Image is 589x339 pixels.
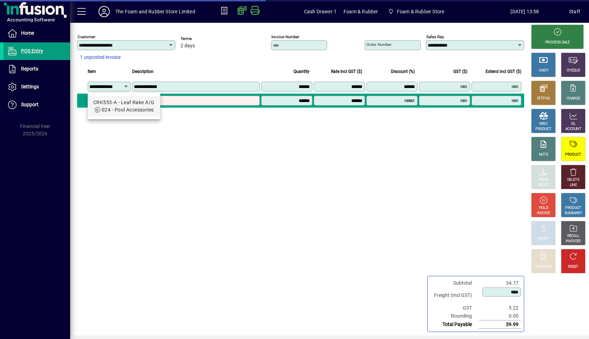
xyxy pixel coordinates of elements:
[102,107,154,113] span: 024 - Pool Accessories
[565,127,581,132] div: ACCOUNT
[567,233,580,239] div: RECALL
[566,239,581,244] div: INVOICES
[88,68,96,75] span: Item
[181,43,195,49] span: 2 days
[4,96,70,114] a: Support
[93,99,155,106] div: CRK553-A - Leaf Rake A/G
[537,183,550,188] div: SELECT
[539,121,548,127] div: MISC
[21,66,38,72] span: Reports
[539,68,548,73] div: CASH
[567,68,580,73] div: CHEQUE
[4,78,70,96] a: Settings
[4,25,70,42] a: Home
[271,34,299,39] mat-label: Invoice number
[564,211,582,216] div: SUMMARY
[567,177,579,183] div: DELETE
[80,54,121,61] span: 1 unposted invoice
[431,304,479,312] td: GST
[535,127,551,132] div: PRODUCT
[539,205,548,211] div: HOLD
[93,5,115,18] button: Profile
[397,6,444,17] span: Foam & Rubber Store
[21,102,39,107] span: Support
[4,60,70,78] a: Reports
[21,84,39,89] span: Settings
[304,6,337,17] span: Cash Drawer 1
[479,320,521,329] td: 39.99
[293,68,310,75] span: Quantity
[431,312,479,320] td: Rounding
[537,211,550,216] div: INVOICE
[545,40,570,45] div: PROCESS SALE
[565,205,581,211] div: PRODUCT
[115,6,195,17] div: The Foam and Rubber Store Limited
[366,42,392,47] mat-label: Order number
[132,68,154,75] span: Description
[479,304,521,312] td: 5.22
[567,96,580,101] div: CHARGE
[571,121,576,127] div: GL
[21,48,43,54] span: POS Entry
[537,96,550,101] div: EFTPOS
[570,183,577,188] div: LINE
[431,320,479,329] td: Total Payable
[481,6,569,17] span: [DATE] 13:58
[426,34,444,39] mat-label: Sales rep
[568,264,578,270] div: RESET
[88,96,160,116] mat-option: CRK553-A - Leaf Rake A/G
[539,152,548,157] div: NOTE
[431,279,479,287] td: Subtotal
[431,287,479,304] td: Freight (Incl GST)
[344,6,378,17] span: Foam & Rubber
[391,68,415,75] span: Discount (%)
[569,6,580,17] div: Staff
[537,236,549,242] div: PROFIT
[453,68,467,75] span: GST ($)
[565,152,581,157] div: PRODUCT
[21,30,34,36] span: Home
[77,34,95,39] mat-label: Customer
[385,5,447,18] span: Foam & Rubber Store
[181,36,223,41] span: Terms
[535,264,552,270] div: DISCOUNT
[479,312,521,320] td: 0.00
[486,68,521,75] span: Extend incl GST ($)
[539,177,548,183] div: PRICE
[331,68,362,75] span: Rate incl GST ($)
[77,51,123,64] button: 1 unposted invoice
[479,279,521,287] td: 34.77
